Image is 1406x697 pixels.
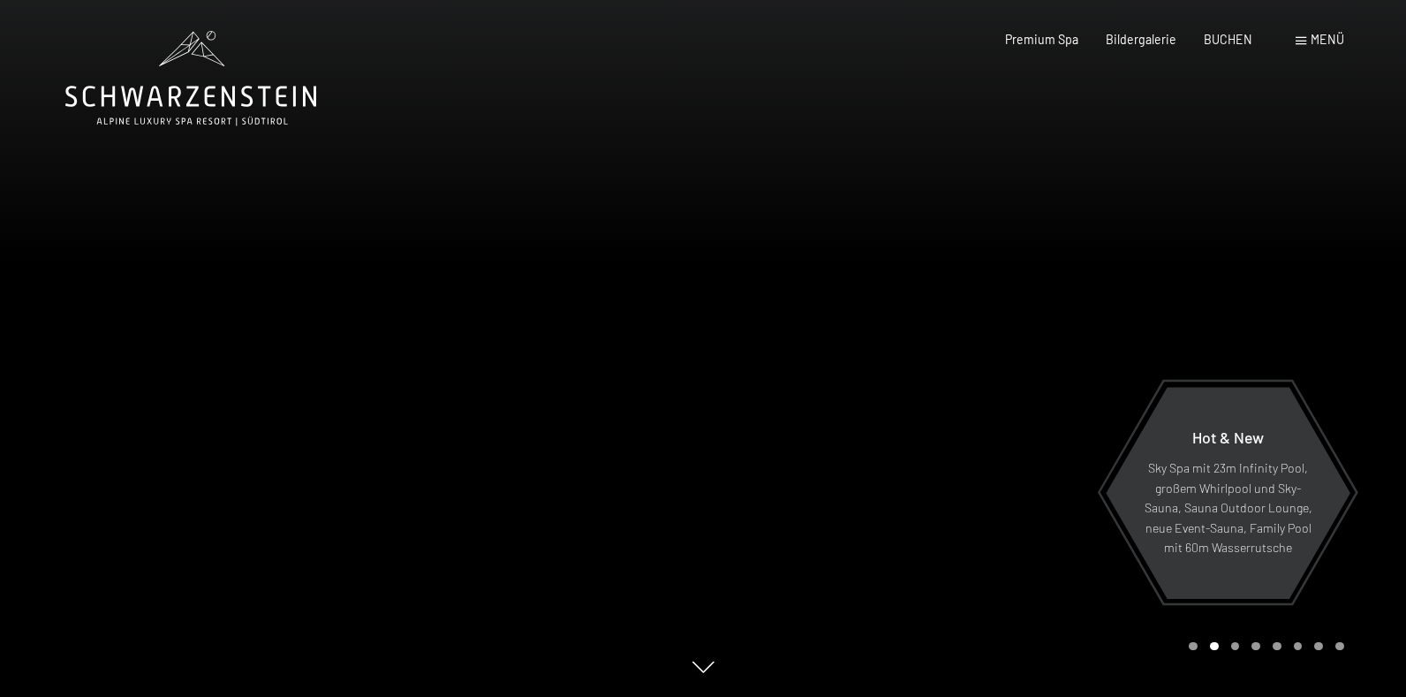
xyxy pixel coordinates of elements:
[1144,458,1312,558] p: Sky Spa mit 23m Infinity Pool, großem Whirlpool und Sky-Sauna, Sauna Outdoor Lounge, neue Event-S...
[1273,642,1281,651] div: Carousel Page 5
[1335,642,1344,651] div: Carousel Page 8
[1314,642,1323,651] div: Carousel Page 7
[1106,32,1176,47] a: Bildergalerie
[1231,642,1240,651] div: Carousel Page 3
[1251,642,1260,651] div: Carousel Page 4
[1204,32,1252,47] a: BUCHEN
[1183,642,1343,651] div: Carousel Pagination
[1294,642,1303,651] div: Carousel Page 6
[1189,642,1198,651] div: Carousel Page 1
[1005,32,1078,47] a: Premium Spa
[1105,386,1351,600] a: Hot & New Sky Spa mit 23m Infinity Pool, großem Whirlpool und Sky-Sauna, Sauna Outdoor Lounge, ne...
[1210,642,1219,651] div: Carousel Page 2 (Current Slide)
[1192,428,1264,447] span: Hot & New
[1311,32,1344,47] span: Menü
